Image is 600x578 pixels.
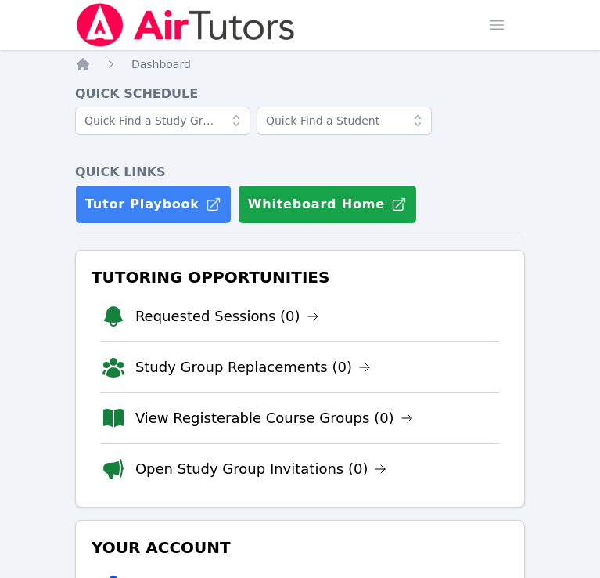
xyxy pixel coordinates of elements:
[131,56,191,72] a: Dashboard
[75,185,232,224] a: Tutor Playbook
[75,85,525,103] h4: Quick Schedule
[135,407,413,429] a: View Registerable Course Groups (0)
[88,263,512,291] h3: Tutoring Opportunities
[257,107,432,135] input: Quick Find a Student
[75,163,525,182] h4: Quick Links
[75,56,525,72] nav: Breadcrumb
[88,533,512,562] h3: Your Account
[135,356,371,378] a: Study Group Replacements (0)
[75,107,250,135] input: Quick Find a Study Group
[135,305,319,327] a: Requested Sessions (0)
[131,58,191,70] span: Dashboard
[135,458,387,480] a: Open Study Group Invitations (0)
[75,3,296,47] img: Air Tutors
[238,185,417,224] button: Whiteboard Home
